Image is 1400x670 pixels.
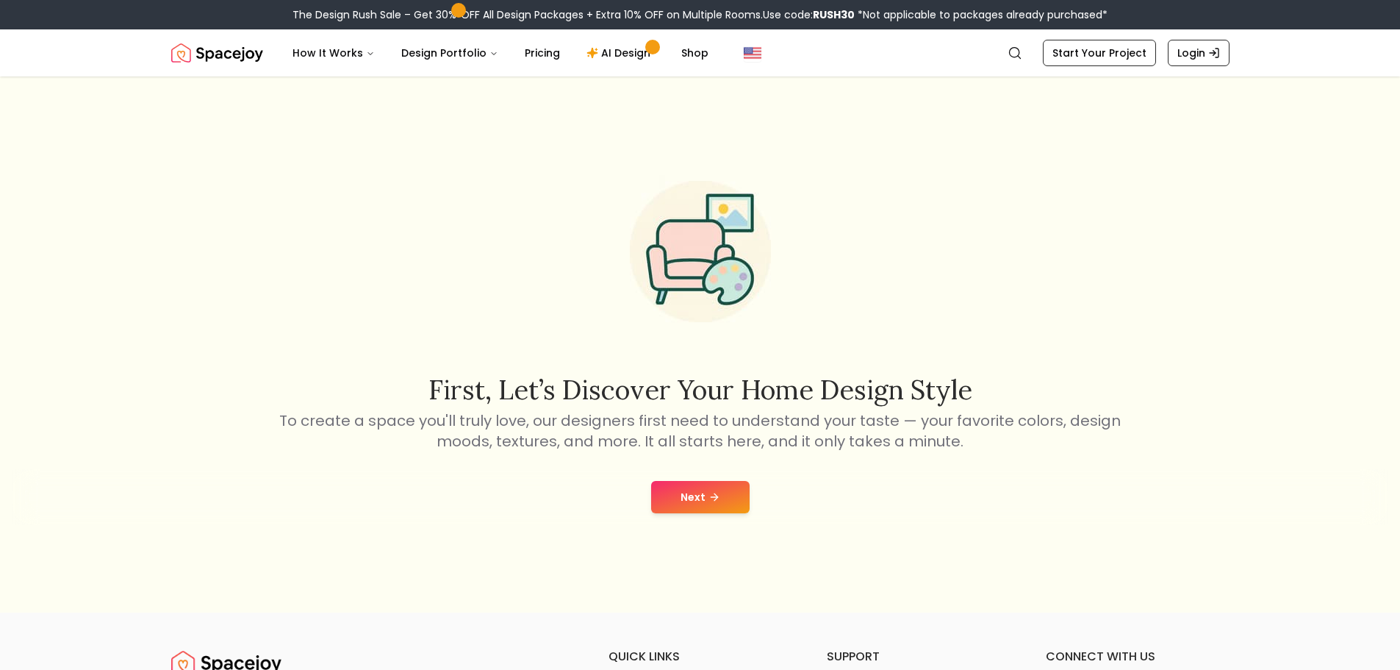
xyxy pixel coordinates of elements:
[281,38,720,68] nav: Main
[855,7,1108,22] span: *Not applicable to packages already purchased*
[670,38,720,68] a: Shop
[1043,40,1156,66] a: Start Your Project
[171,38,263,68] img: Spacejoy Logo
[171,38,263,68] a: Spacejoy
[171,29,1230,76] nav: Global
[1046,648,1230,666] h6: connect with us
[1168,40,1230,66] a: Login
[651,481,750,513] button: Next
[609,648,792,666] h6: quick links
[513,38,572,68] a: Pricing
[763,7,855,22] span: Use code:
[277,375,1124,405] h2: First, let’s discover your home design style
[292,7,1108,22] div: The Design Rush Sale – Get 30% OFF All Design Packages + Extra 10% OFF on Multiple Rooms.
[281,38,387,68] button: How It Works
[606,157,794,346] img: Start Style Quiz Illustration
[827,648,1010,666] h6: support
[390,38,510,68] button: Design Portfolio
[744,44,761,62] img: United States
[277,410,1124,452] p: To create a space you'll truly love, our designers first need to understand your taste — your fav...
[813,7,855,22] b: RUSH30
[575,38,667,68] a: AI Design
